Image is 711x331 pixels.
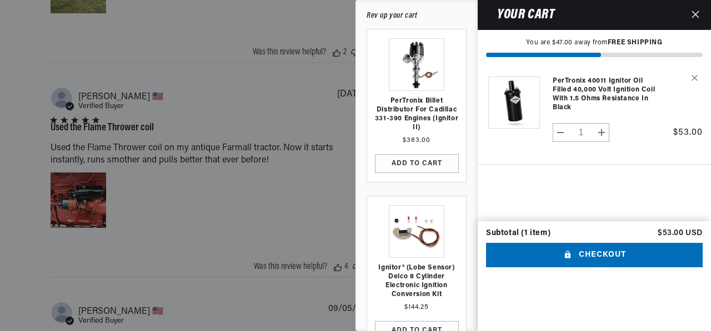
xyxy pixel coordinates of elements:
p: You are $47.00 away from [486,38,703,48]
strong: FREE SHIPPING [608,39,663,46]
div: Subtotal (1 item) [486,230,550,237]
input: Quantity for PerTronix 40011 Ignitor Oil Filled 40,000 Volt Ignition Coil with 1.5 Ohms Resistanc... [568,123,594,142]
button: Checkout [486,243,703,268]
button: Remove PerTronix 40011 Ignitor Oil Filled 40,000 Volt Ignition Coil with 1.5 Ohms Resistance in B... [683,68,702,88]
iframe: PayPal-paypal [486,282,703,306]
h2: Your cart [486,9,554,21]
a: PerTronix 40011 Ignitor Oil Filled 40,000 Volt Ignition Coil with 1.5 Ohms Resistance in Black [553,77,663,112]
p: $53.00 USD [658,230,703,237]
span: $53.00 [673,128,703,137]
